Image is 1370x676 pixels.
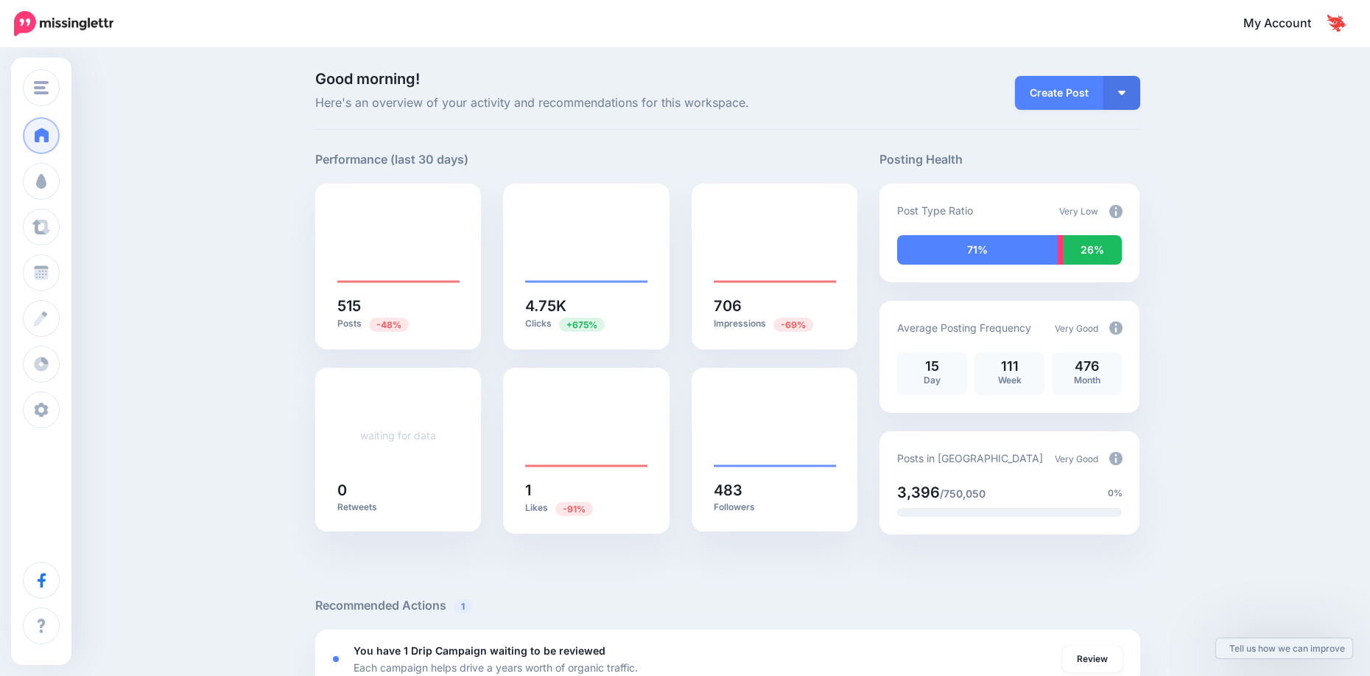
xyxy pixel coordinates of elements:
h5: 0 [337,483,460,498]
p: Post Type Ratio [897,202,973,219]
h5: 706 [714,299,836,313]
h5: Performance (last 30 days) [315,150,468,169]
div: 26% of your posts in the last 30 days were manually created (i.e. were not from Drip Campaigns or... [1063,235,1122,265]
img: Missinglettr [14,11,113,36]
span: 1 [454,599,472,613]
img: info-circle-grey.png [1109,452,1123,465]
p: Clicks [525,317,647,331]
a: My Account [1229,6,1348,42]
p: 111 [982,360,1037,373]
img: arrow-down-white.png [1118,91,1125,95]
img: info-circle-grey.png [1109,321,1123,335]
div: 3% of your posts in the last 30 days have been from Curated content [1058,235,1064,265]
h5: Posting Health [879,150,1139,169]
p: Followers [714,501,836,513]
span: Very Good [1055,453,1098,464]
span: /750,050 [940,487,986,500]
span: 0% [1108,486,1123,501]
a: Review [1062,646,1123,672]
h5: 483 [714,483,836,498]
span: 3,396 [897,484,940,501]
span: Previous period: 996 [369,318,409,332]
span: Very Low [1059,206,1098,217]
div: 71% of your posts in the last 30 days have been from Drip Campaigns [897,235,1057,265]
p: Impressions [714,317,836,331]
a: Create Post [1015,76,1103,110]
a: waiting for data [360,429,436,442]
span: Very Good [1055,323,1098,334]
span: Previous period: 613 [559,318,605,332]
h5: Recommended Actions [315,596,1140,615]
span: Month [1074,374,1100,386]
p: Retweets [337,501,460,513]
p: Average Posting Frequency [897,319,1031,336]
a: Tell us how we can improve [1216,638,1352,658]
h5: 515 [337,299,460,313]
p: Likes [525,501,647,515]
span: Here's an overview of your activity and recommendations for this workspace. [315,94,858,113]
p: Posts in [GEOGRAPHIC_DATA] [897,450,1043,467]
h5: 1 [525,483,647,498]
img: info-circle-grey.png [1109,205,1123,218]
span: Good morning! [315,70,420,88]
p: Each campaign helps drive a years worth of organic traffic. [354,659,638,676]
p: 15 [904,360,960,373]
img: menu.png [34,81,49,94]
span: Day [924,374,941,386]
span: Previous period: 11 [555,502,593,516]
div: <div class='status-dot small red margin-right'></div>Error [333,656,339,662]
p: 476 [1059,360,1114,373]
h5: 4.75K [525,299,647,313]
b: You have 1 Drip Campaign waiting to be reviewed [354,644,605,657]
p: Posts [337,317,460,331]
span: Week [998,374,1022,386]
span: Previous period: 2.25K [773,318,813,332]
